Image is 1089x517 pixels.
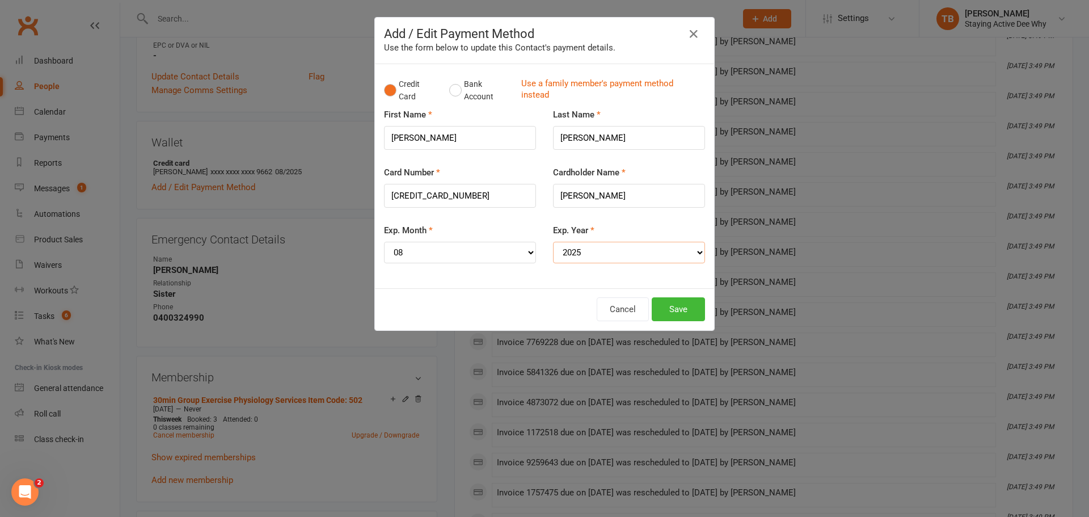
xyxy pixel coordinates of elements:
[35,478,44,487] span: 2
[384,41,705,54] div: Use the form below to update this Contact's payment details.
[685,25,703,43] button: Close
[384,108,432,121] label: First Name
[521,78,699,103] a: Use a family member's payment method instead
[384,224,433,237] label: Exp. Month
[384,184,536,208] input: XXXX-XXXX-XXXX-XXXX
[553,184,705,208] input: Name on card
[384,166,440,179] label: Card Number
[553,224,594,237] label: Exp. Year
[553,166,626,179] label: Cardholder Name
[553,108,601,121] label: Last Name
[384,27,705,41] h4: Add / Edit Payment Method
[449,73,512,108] button: Bank Account
[652,297,705,321] button: Save
[597,297,649,321] button: Cancel
[384,73,437,108] button: Credit Card
[11,478,39,506] iframe: Intercom live chat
